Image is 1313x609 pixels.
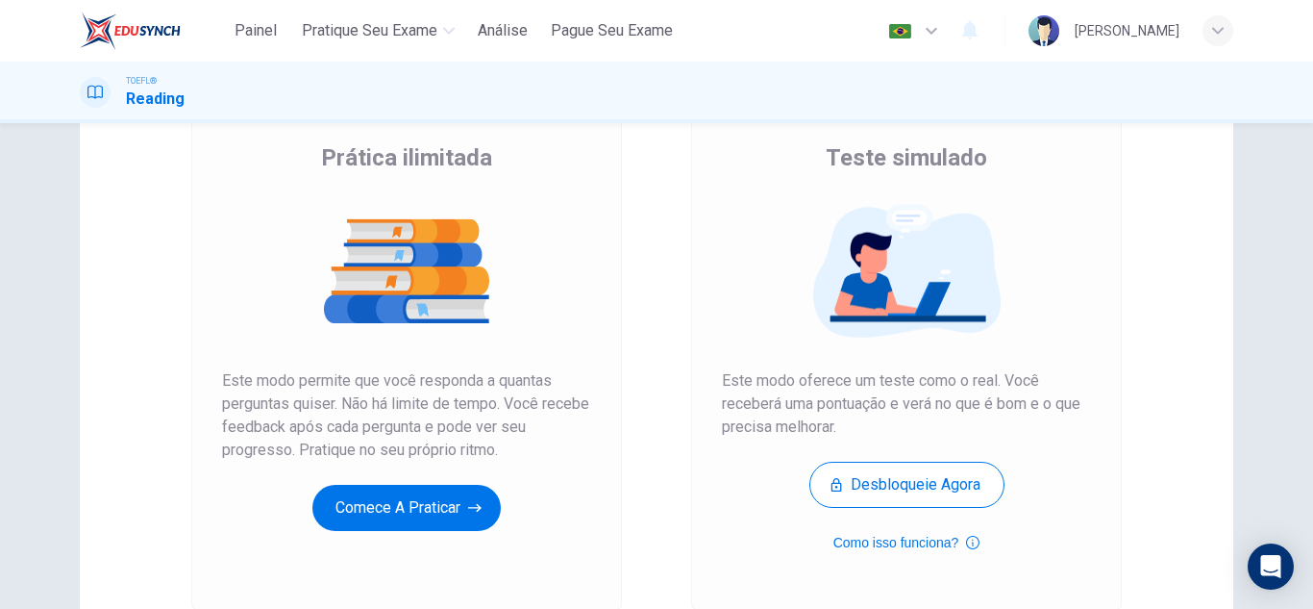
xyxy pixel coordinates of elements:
[302,19,437,42] span: Pratique seu exame
[235,19,277,42] span: Painel
[321,142,492,173] span: Prática ilimitada
[1075,19,1179,42] div: [PERSON_NAME]
[312,485,501,531] button: Comece a praticar
[80,12,225,50] a: EduSynch logo
[126,88,185,111] h1: Reading
[543,13,681,48] button: Pague Seu Exame
[722,369,1091,439] span: Este modo oferece um teste como o real. Você receberá uma pontuação e verá no que é bom e o que p...
[1248,544,1294,590] div: Open Intercom Messenger
[888,24,912,38] img: pt
[833,531,980,554] button: Como isso funciona?
[478,19,528,42] span: Análise
[826,142,987,173] span: Teste simulado
[551,19,673,42] span: Pague Seu Exame
[809,462,1004,508] button: Desbloqueie agora
[225,13,286,48] button: Painel
[470,13,535,48] button: Análise
[1028,15,1059,46] img: Profile picture
[222,369,591,462] span: Este modo permite que você responda a quantas perguntas quiser. Não há limite de tempo. Você rece...
[294,13,462,48] button: Pratique seu exame
[126,74,157,88] span: TOEFL®
[80,12,181,50] img: EduSynch logo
